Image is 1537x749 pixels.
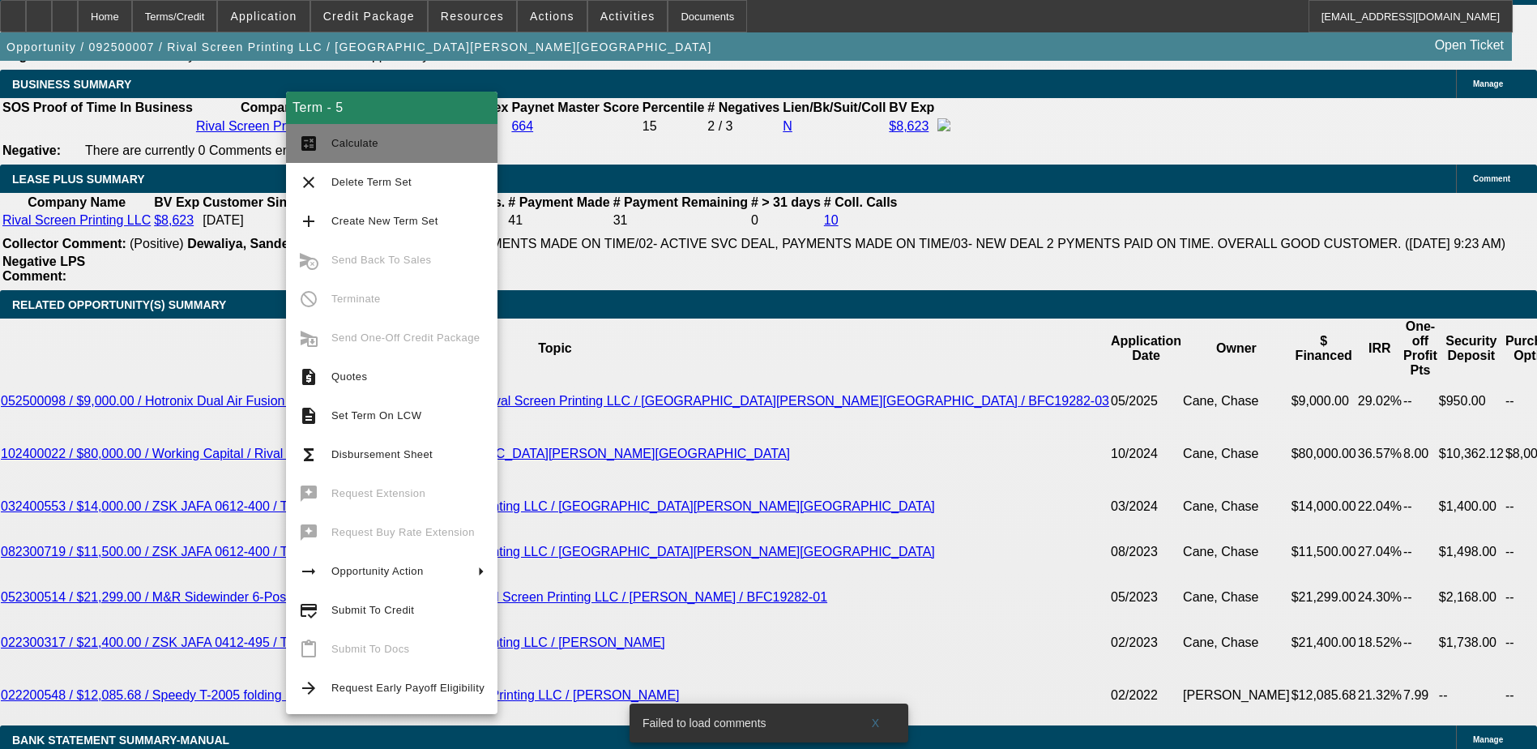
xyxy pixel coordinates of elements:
[2,100,31,116] th: SOS
[331,448,433,460] span: Disbursement Sheet
[331,215,438,227] span: Create New Term Set
[331,137,378,149] span: Calculate
[1403,424,1438,484] td: 8.00
[1110,379,1182,424] td: 05/2025
[1357,319,1403,379] th: IRR
[12,298,226,311] span: RELATED OPPORTUNITY(S) SUMMARY
[1291,666,1357,725] td: $12,085.68
[218,1,309,32] button: Application
[299,678,318,698] mat-icon: arrow_forward
[1438,379,1505,424] td: $950.00
[1182,379,1291,424] td: Cane, Chase
[331,409,421,422] span: Set Term On LCW
[299,134,318,153] mat-icon: calculate
[511,119,533,133] a: 664
[937,118,950,131] img: facebook-icon.png
[600,10,655,23] span: Activities
[202,212,302,229] td: [DATE]
[750,212,822,229] td: 0
[312,237,1505,250] span: 01- PAID OFF BFC DEAL, PAYMENTS MADE ON TIME/02- ACTIVE SVC DEAL, PAYMENTS MADE ON TIME/03- NEW D...
[1,590,827,604] a: 052300514 / $21,299.00 / M&R Sidewinder 6-Position Manual / Sale Leaseback / Rival Screen Printin...
[1,545,935,559] a: 082300719 / $11,500.00 / ZSK JAFA 0612-400 / Third Party Vendor / Rival Screen Printing LLC / [GE...
[1438,666,1505,725] td: --
[507,212,610,229] td: 41
[1,499,935,513] a: 032400553 / $14,000.00 / ZSK JAFA 0612-400 / Third Party Vendor / Rival Screen Printing LLC / [GE...
[1438,424,1505,484] td: $10,362.12
[783,119,792,133] a: N
[130,237,184,250] span: (Positive)
[2,255,85,283] b: Negative LPS Comment:
[1182,424,1291,484] td: Cane, Chase
[323,10,415,23] span: Credit Package
[230,10,297,23] span: Application
[299,562,318,581] mat-icon: arrow_right_alt
[154,213,194,227] a: $8,623
[2,143,61,157] b: Negative:
[241,101,300,114] b: Company
[331,682,485,694] span: Request Early Payoff Eligibility
[1,394,1109,408] a: 052500098 / $9,000.00 / Hotronix Dual Air Fusion Heat Press / Third Party Vendor / Rival Screen P...
[12,734,229,747] span: BANK STATEMENT SUMMARY-MANUAL
[1357,575,1403,620] td: 24.30%
[1110,620,1182,666] td: 02/2023
[1110,319,1182,379] th: Application Date
[1438,319,1505,379] th: Security Deposit
[28,195,126,209] b: Company Name
[1428,32,1510,59] a: Open Ticket
[1110,484,1182,529] td: 03/2024
[707,119,779,134] div: 2 / 3
[331,565,424,577] span: Opportunity Action
[429,1,516,32] button: Resources
[299,212,318,231] mat-icon: add
[1438,575,1505,620] td: $2,168.00
[1357,620,1403,666] td: 18.52%
[1357,484,1403,529] td: 22.04%
[2,213,151,227] a: Rival Screen Printing LLC
[441,10,504,23] span: Resources
[1291,529,1357,575] td: $11,500.00
[311,1,427,32] button: Credit Package
[32,100,194,116] th: Proof of Time In Business
[1291,379,1357,424] td: $9,000.00
[1403,529,1438,575] td: --
[1,447,790,460] a: 102400022 / $80,000.00 / Working Capital / Rival Screen Printing LLC / [GEOGRAPHIC_DATA][PERSON_N...
[12,78,131,91] span: BUSINESS SUMMARY
[1403,620,1438,666] td: --
[1,636,665,649] a: 022300317 / $21,400.00 / ZSK JAFA 0412-495 / Third Party Vendor / Rival Screen Printing LLC / [PE...
[299,601,318,620] mat-icon: credit_score
[1357,424,1403,484] td: 36.57%
[643,119,704,134] div: 15
[1182,319,1291,379] th: Owner
[1403,575,1438,620] td: --
[1403,484,1438,529] td: --
[1291,620,1357,666] td: $21,400.00
[299,445,318,464] mat-icon: functions
[707,101,779,114] b: # Negatives
[588,1,668,32] button: Activities
[643,101,704,114] b: Percentile
[889,119,929,133] a: $8,623
[1110,424,1182,484] td: 10/2024
[299,367,318,387] mat-icon: request_quote
[2,237,126,250] b: Collector Comment:
[850,708,902,738] button: X
[1291,424,1357,484] td: $80,000.00
[85,143,429,157] span: There are currently 0 Comments entered on this opportunity
[889,101,934,114] b: BV Exp
[518,1,587,32] button: Actions
[1182,620,1291,666] td: Cane, Chase
[1291,319,1357,379] th: $ Financed
[286,92,497,124] div: Term - 5
[1403,666,1438,725] td: 7.99
[824,213,839,227] a: 10
[1438,484,1505,529] td: $1,400.00
[154,195,199,209] b: BV Exp
[1403,319,1438,379] th: One-off Profit Pts
[1438,529,1505,575] td: $1,498.00
[1473,735,1503,744] span: Manage
[1182,666,1291,725] td: [PERSON_NAME]
[1473,174,1510,183] span: Comment
[1182,529,1291,575] td: Cane, Chase
[1403,379,1438,424] td: --
[1291,484,1357,529] td: $14,000.00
